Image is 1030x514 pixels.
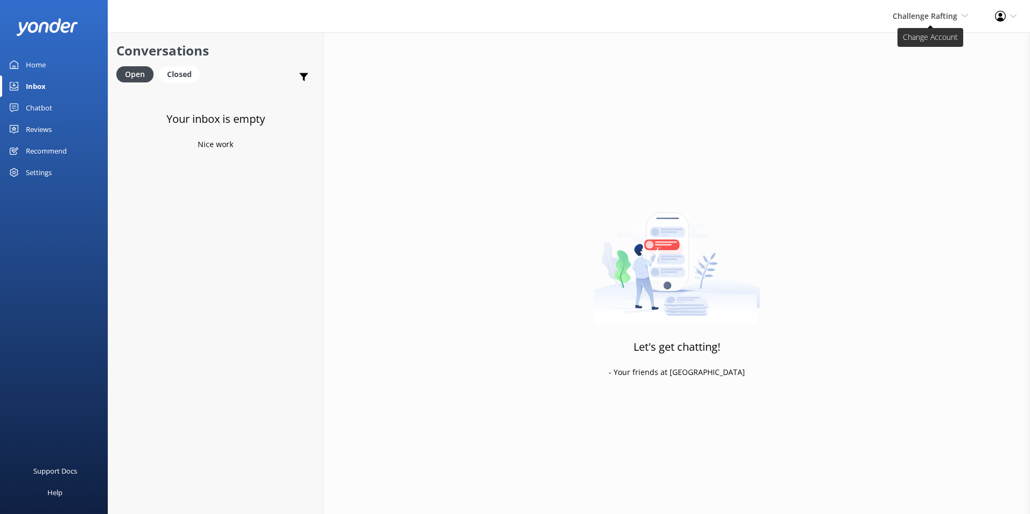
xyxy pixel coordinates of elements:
[594,190,760,324] img: artwork of a man stealing a conversation from at giant smartphone
[26,97,52,119] div: Chatbot
[16,18,78,36] img: yonder-white-logo.png
[634,338,720,356] h3: Let's get chatting!
[47,482,62,503] div: Help
[26,119,52,140] div: Reviews
[166,110,265,128] h3: Your inbox is empty
[33,460,77,482] div: Support Docs
[116,68,159,80] a: Open
[609,366,745,378] p: - Your friends at [GEOGRAPHIC_DATA]
[159,68,205,80] a: Closed
[159,66,200,82] div: Closed
[26,140,67,162] div: Recommend
[893,11,957,21] span: Challenge Rafting
[26,75,46,97] div: Inbox
[198,138,233,150] p: Nice work
[116,66,154,82] div: Open
[26,162,52,183] div: Settings
[26,54,46,75] div: Home
[116,40,315,61] h2: Conversations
